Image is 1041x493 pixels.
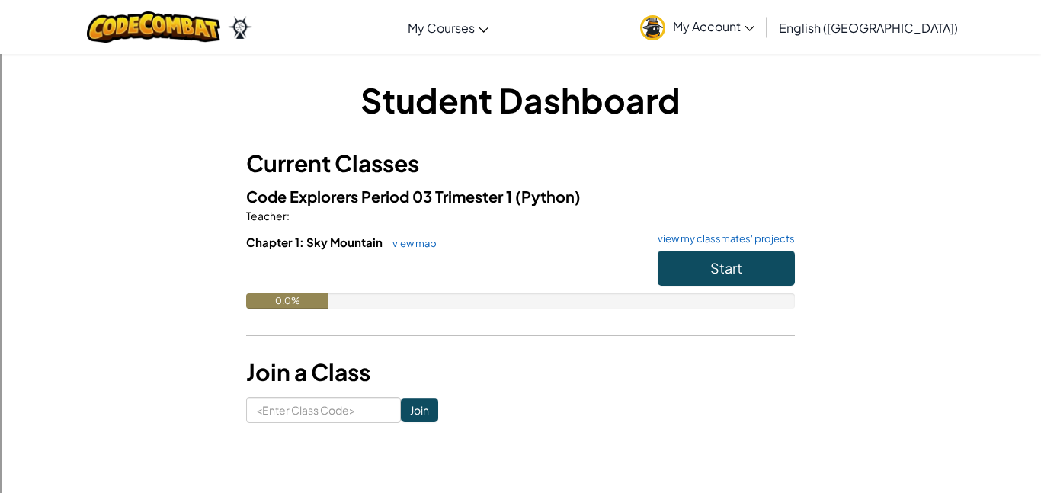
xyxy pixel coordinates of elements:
[408,20,475,36] span: My Courses
[400,7,496,48] a: My Courses
[228,16,252,39] img: Ozaria
[673,18,754,34] span: My Account
[633,3,762,51] a: My Account
[771,7,966,48] a: English ([GEOGRAPHIC_DATA])
[87,11,220,43] img: CodeCombat logo
[779,20,958,36] span: English ([GEOGRAPHIC_DATA])
[640,15,665,40] img: avatar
